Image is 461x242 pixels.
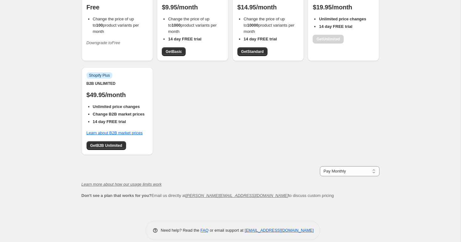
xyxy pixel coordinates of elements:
[209,228,245,233] span: or email support at
[168,17,217,34] span: Change the price of up to product variants per month
[93,104,140,109] b: Unlimited price changes
[244,37,277,41] b: 14 day FREE trial
[186,193,288,198] a: [PERSON_NAME][EMAIL_ADDRESS][DOMAIN_NAME]
[319,24,352,29] b: 14 day FREE trial
[90,143,122,148] span: Get B2B Unlimited
[93,119,126,124] b: 14 day FREE trial
[247,23,258,28] b: 10000
[245,228,314,233] a: [EMAIL_ADDRESS][DOMAIN_NAME]
[319,17,366,21] b: Unlimited price changes
[172,23,181,28] b: 1000
[82,193,151,198] b: Don't see a plan that works for you?
[87,3,148,11] p: Free
[237,3,299,11] p: $14.95/month
[82,193,334,198] span: Email us directly at to discuss custom pricing
[166,49,182,54] span: Get Basic
[237,47,268,56] a: GetStandard
[82,182,162,187] a: Learn more about how our usage limits work
[93,112,145,116] b: Change B2B market prices
[83,38,124,48] button: Downgrade toFree
[89,73,110,78] span: Shopify Plus
[87,91,148,99] p: $49.95/month
[87,141,126,150] a: GetB2B Unlimited
[93,17,139,34] span: Change the price of up to product variants per month
[162,3,223,11] p: $9.95/month
[244,17,294,34] span: Change the price of up to product variants per month
[200,228,209,233] a: FAQ
[162,47,186,56] a: GetBasic
[96,23,103,28] b: 100
[87,131,143,135] a: Learn about B2B market prices
[313,3,374,11] p: $19.95/month
[241,49,264,54] span: Get Standard
[161,228,201,233] span: Need help? Read the
[168,37,201,41] b: 14 day FREE trial
[87,40,120,45] i: Downgrade to Free
[87,81,148,86] div: B2B Unlimited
